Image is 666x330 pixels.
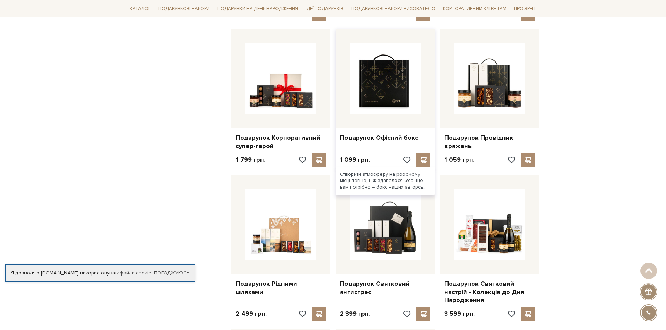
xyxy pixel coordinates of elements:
a: Погоджуюсь [154,270,189,276]
a: Подарункові набори вихователю [349,3,438,15]
p: 2 499 грн. [236,310,267,318]
p: 1 059 грн. [444,156,474,164]
a: Подарунок Корпоративний супер-герой [236,134,326,150]
a: Про Spell [511,3,539,14]
a: Подарунок Святковий настрій - Колекція до Дня Народження [444,280,535,304]
a: Ідеї подарунків [303,3,346,14]
a: Корпоративним клієнтам [440,3,509,15]
a: Подарунок Провідник вражень [444,134,535,150]
p: 1 099 грн. [340,156,370,164]
a: Подарунок Офісний бокс [340,134,430,142]
p: 3 599 грн. [444,310,475,318]
a: Подарункові набори [156,3,213,14]
div: Створити атмосферу на робочому місці легше, ніж здавалося. Усе, що вам потрібно – бокс наших авто... [336,167,435,195]
p: 1 799 грн. [236,156,265,164]
p: 2 399 грн. [340,310,370,318]
a: Каталог [127,3,153,14]
div: Я дозволяю [DOMAIN_NAME] використовувати [6,270,195,276]
a: Подарунки на День народження [215,3,301,14]
a: файли cookie [120,270,151,276]
img: Подарунок Офісний бокс [350,43,421,114]
a: Подарунок Рідними шляхами [236,280,326,296]
a: Подарунок Святковий антистрес [340,280,430,296]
